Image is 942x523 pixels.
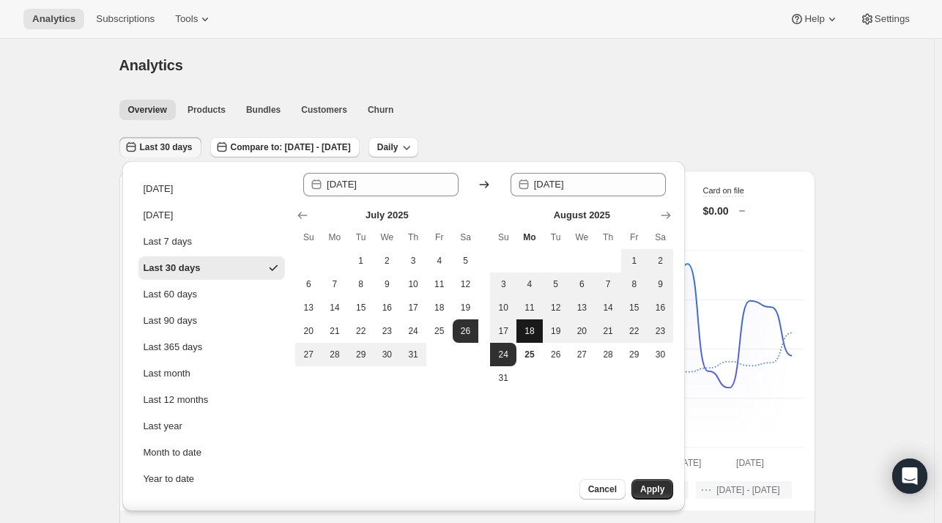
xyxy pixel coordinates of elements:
button: Saturday July 12 2025 [453,272,479,296]
button: Saturday July 19 2025 [453,296,479,319]
div: Last year [143,419,182,434]
button: Wednesday July 23 2025 [374,319,401,343]
button: Monday July 7 2025 [322,272,348,296]
span: 8 [627,278,642,290]
span: 28 [601,349,615,360]
button: Last 12 months [138,388,285,412]
button: Friday July 25 2025 [426,319,453,343]
button: Last 30 days [119,137,201,157]
span: 12 [549,302,563,314]
button: Sunday July 20 2025 [295,319,322,343]
span: 24 [496,349,511,360]
span: Tu [549,231,563,243]
span: 8 [354,278,368,290]
span: 14 [327,302,342,314]
button: Tuesday August 5 2025 [543,272,569,296]
th: Monday [322,226,348,249]
button: Thursday August 28 2025 [595,343,621,366]
button: Last month [138,362,285,385]
span: Settings [875,13,910,25]
span: 2 [380,255,395,267]
button: Last 7 days [138,230,285,253]
th: Thursday [400,226,426,249]
span: 6 [301,278,316,290]
button: Wednesday August 6 2025 [569,272,596,296]
span: 16 [653,302,668,314]
button: Friday August 29 2025 [621,343,648,366]
span: Compare to: [DATE] - [DATE] [231,141,351,153]
button: Monday August 4 2025 [516,272,543,296]
button: Help [781,9,848,29]
button: Wednesday August 13 2025 [569,296,596,319]
span: 15 [627,302,642,314]
span: 22 [354,325,368,337]
span: 30 [380,349,395,360]
span: 29 [354,349,368,360]
th: Tuesday [348,226,374,249]
button: Thursday July 31 2025 [400,343,426,366]
span: Card on file [703,186,744,195]
div: Month to date [143,445,201,460]
button: Show previous month, June 2025 [292,205,313,226]
button: End of range Sunday August 24 2025 [490,343,516,366]
th: Saturday [453,226,479,249]
button: Saturday August 9 2025 [648,272,674,296]
button: Month to date [138,441,285,464]
span: 27 [301,349,316,360]
button: Wednesday August 27 2025 [569,343,596,366]
span: 20 [575,325,590,337]
span: 19 [549,325,563,337]
button: Wednesday July 16 2025 [374,296,401,319]
button: Monday July 14 2025 [322,296,348,319]
span: 31 [406,349,420,360]
span: Tools [175,13,198,25]
span: 4 [522,278,537,290]
div: Year to date [143,472,194,486]
span: Th [406,231,420,243]
span: 7 [327,278,342,290]
span: 14 [601,302,615,314]
div: Last 60 days [143,287,197,302]
span: Overview [128,104,167,116]
button: Last 30 days [138,256,285,280]
span: 18 [522,325,537,337]
span: 28 [327,349,342,360]
button: Daily [368,137,419,157]
span: 7 [601,278,615,290]
th: Tuesday [543,226,569,249]
button: Sunday August 17 2025 [490,319,516,343]
button: Sunday July 13 2025 [295,296,322,319]
span: 25 [522,349,537,360]
span: Mo [522,231,537,243]
button: Monday August 18 2025 [516,319,543,343]
button: Sunday August 31 2025 [490,366,516,390]
span: 26 [549,349,563,360]
button: Subscriptions [87,9,163,29]
button: Cancel [579,479,626,500]
span: 2 [653,255,668,267]
div: Last 12 months [143,393,208,407]
span: 19 [459,302,473,314]
button: Saturday August 2 2025 [648,249,674,272]
button: Friday July 18 2025 [426,296,453,319]
button: Tuesday July 8 2025 [348,272,374,296]
button: Monday July 21 2025 [322,319,348,343]
button: Thursday July 17 2025 [400,296,426,319]
button: Friday August 1 2025 [621,249,648,272]
span: 30 [653,349,668,360]
button: Friday July 4 2025 [426,249,453,272]
span: 16 [380,302,395,314]
button: Show next month, September 2025 [656,205,676,226]
span: 3 [406,255,420,267]
button: Tuesday August 12 2025 [543,296,569,319]
span: Th [601,231,615,243]
button: Tuesday August 26 2025 [543,343,569,366]
span: 1 [627,255,642,267]
span: Tu [354,231,368,243]
span: 25 [432,325,447,337]
span: Analytics [32,13,75,25]
button: [DATE] [138,204,285,227]
span: Subscriptions [96,13,155,25]
button: Wednesday August 20 2025 [569,319,596,343]
span: 17 [406,302,420,314]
